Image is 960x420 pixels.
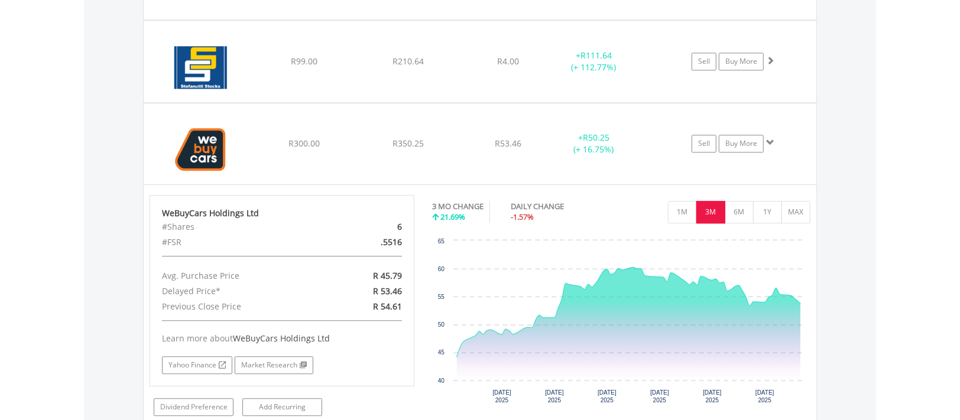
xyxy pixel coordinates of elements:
[233,333,330,344] span: WeBuyCars Holdings Ltd
[497,56,519,67] span: R4.00
[511,201,606,212] div: DAILY CHANGE
[153,284,325,299] div: Delayed Price*
[162,356,232,374] a: Yahoo Finance
[438,349,445,356] text: 45
[549,50,638,73] div: + (+ 112.77%)
[432,201,484,212] div: 3 MO CHANGE
[549,132,638,155] div: + (+ 16.75%)
[373,285,402,297] span: R 53.46
[696,201,725,223] button: 3M
[154,398,233,416] a: Dividend Preference
[703,389,722,403] text: [DATE] 2025
[438,266,445,272] text: 60
[153,268,325,284] div: Avg. Purchase Price
[373,270,402,281] span: R 45.79
[393,56,424,67] span: R210.64
[291,56,317,67] span: R99.00
[438,377,445,384] text: 40
[153,299,325,314] div: Previous Close Price
[325,235,411,250] div: .5516
[719,135,764,152] a: Buy More
[235,356,313,374] a: Market Research
[325,219,411,235] div: 6
[546,389,565,403] text: [DATE] 2025
[781,201,810,223] button: MAX
[162,333,402,344] div: Learn more about
[692,135,716,152] a: Sell
[755,389,774,403] text: [DATE] 2025
[440,211,465,222] span: 21.69%
[438,321,445,328] text: 50
[438,294,445,300] text: 55
[153,219,325,235] div: #Shares
[493,389,512,403] text: [DATE] 2025
[153,235,325,250] div: #FSR
[692,53,716,70] a: Sell
[511,211,534,222] span: -1.57%
[150,118,251,181] img: EQU.ZA.WBC.png
[583,132,609,143] span: R50.25
[719,53,764,70] a: Buy More
[150,35,251,99] img: EQU.ZA.SSK.png
[668,201,697,223] button: 1M
[432,235,810,412] div: Chart. Highcharts interactive chart.
[242,398,322,416] a: Add Recurring
[753,201,782,223] button: 1Y
[162,207,402,219] div: WeBuyCars Holdings Ltd
[725,201,754,223] button: 6M
[495,138,521,149] span: R53.46
[288,138,320,149] span: R300.00
[373,301,402,312] span: R 54.61
[580,50,612,61] span: R111.64
[651,389,670,403] text: [DATE] 2025
[393,138,424,149] span: R350.25
[598,389,617,403] text: [DATE] 2025
[432,235,810,412] svg: Interactive chart
[438,238,445,245] text: 65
